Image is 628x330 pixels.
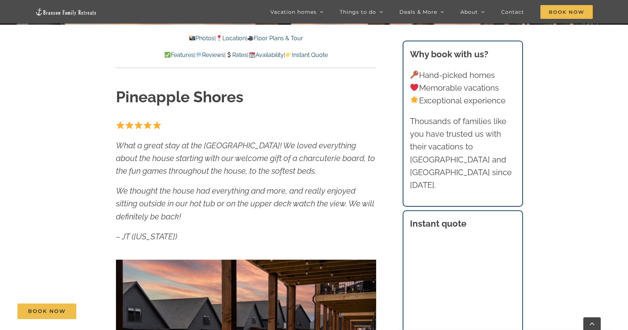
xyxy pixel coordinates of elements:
p: | | | | [116,50,376,60]
img: ❤️ [410,83,418,91]
span: Book Now [28,308,66,314]
img: ⭐️ [134,121,142,129]
img: ⭐️ [153,121,161,129]
a: Instant Quote [285,51,328,58]
img: ⭐️ [144,121,152,129]
a: Features [164,51,194,58]
a: Reviews [196,51,224,58]
span: Things to do [340,9,376,15]
span: Vacation homes [270,9,317,15]
img: 📆 [249,52,255,58]
a: Rates [226,51,247,58]
img: 💲 [226,52,232,58]
img: 🎥 [247,35,253,41]
a: Location [216,35,246,42]
img: ⭐️ [116,121,124,129]
img: 👉 [286,52,291,58]
a: Book Now [17,304,76,319]
img: ✅ [165,52,170,58]
a: Photos [189,35,214,42]
span: About [460,9,478,15]
a: Floor Plans & Tour [247,35,303,42]
h1: Pineapple Shores [116,87,376,108]
span: Book Now [540,5,593,19]
img: 💬 [196,52,202,58]
a: Availability [249,51,283,58]
img: 🔑 [410,71,418,79]
h3: Why book with us? [410,48,516,61]
span: Deals & More [399,9,437,15]
img: 🌟 [410,96,418,104]
p: Hand-picked homes Memorable vacations Exceptional experience [410,69,516,107]
p: Thousands of families like you have trusted us with their vacations to [GEOGRAPHIC_DATA] and [GEO... [410,115,516,191]
span: Contact [501,9,524,15]
img: Branson Family Retreats Logo [35,8,97,16]
img: 📍 [216,35,222,41]
em: What a great stay at the [GEOGRAPHIC_DATA]! We loved everything about the house starting with our... [116,141,375,176]
img: ⭐️ [125,121,133,129]
strong: Instant quote [410,218,466,229]
em: – JT ([US_STATE]) [116,232,177,241]
em: We thought the house had everything and more, and really enjoyed sitting outside in our hot tub o... [116,186,374,221]
p: | | [116,34,376,43]
img: 📸 [189,35,195,41]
